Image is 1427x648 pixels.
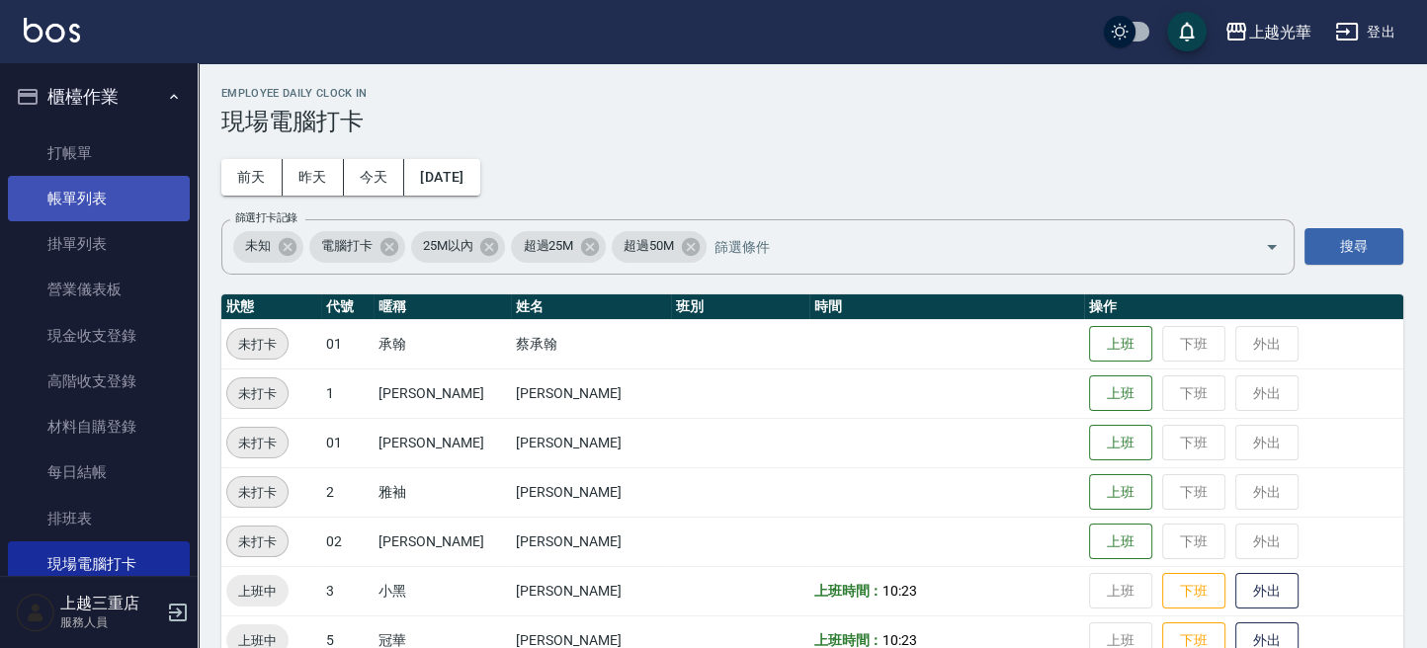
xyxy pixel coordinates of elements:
[309,236,384,256] span: 電腦打卡
[321,319,374,368] td: 01
[411,231,506,263] div: 25M以內
[612,236,686,256] span: 超過50M
[8,449,190,495] a: 每日結帳
[1256,231,1288,263] button: Open
[8,71,190,122] button: 櫃檯作業
[1089,425,1152,461] button: 上班
[227,433,288,453] span: 未打卡
[511,517,671,566] td: [PERSON_NAME]
[374,294,511,320] th: 暱稱
[221,294,321,320] th: 狀態
[321,467,374,517] td: 2
[511,236,585,256] span: 超過25M
[60,613,161,631] p: 服務人員
[374,368,511,418] td: [PERSON_NAME]
[511,319,671,368] td: 蔡承翰
[814,583,883,599] b: 上班時間：
[882,583,917,599] span: 10:23
[511,566,671,615] td: [PERSON_NAME]
[411,236,485,256] span: 25M以內
[321,517,374,566] td: 02
[227,482,288,503] span: 未打卡
[8,313,190,359] a: 現金收支登錄
[321,368,374,418] td: 1
[221,87,1403,100] h2: Employee Daily Clock In
[374,319,511,368] td: 承翰
[612,231,707,263] div: 超過50M
[374,517,511,566] td: [PERSON_NAME]
[227,383,288,404] span: 未打卡
[511,467,671,517] td: [PERSON_NAME]
[344,159,405,196] button: 今天
[511,294,671,320] th: 姓名
[1089,524,1152,560] button: 上班
[309,231,405,263] div: 電腦打卡
[1089,326,1152,363] button: 上班
[16,593,55,632] img: Person
[60,594,161,613] h5: 上越三重店
[1304,228,1403,265] button: 搜尋
[374,418,511,467] td: [PERSON_NAME]
[374,467,511,517] td: 雅袖
[8,496,190,541] a: 排班表
[221,159,283,196] button: 前天
[8,176,190,221] a: 帳單列表
[511,418,671,467] td: [PERSON_NAME]
[1327,14,1403,50] button: 登出
[1248,20,1311,44] div: 上越光華
[233,231,303,263] div: 未知
[1162,573,1225,609] button: 下班
[8,221,190,267] a: 掛單列表
[321,566,374,615] td: 3
[321,294,374,320] th: 代號
[321,418,374,467] td: 01
[814,632,883,648] b: 上班時間：
[511,368,671,418] td: [PERSON_NAME]
[8,359,190,404] a: 高階收支登錄
[8,130,190,176] a: 打帳單
[235,210,297,225] label: 篩選打卡記錄
[1089,474,1152,511] button: 上班
[227,531,288,552] span: 未打卡
[374,566,511,615] td: 小黑
[24,18,80,42] img: Logo
[882,632,917,648] span: 10:23
[1084,294,1403,320] th: 操作
[1089,375,1152,412] button: 上班
[671,294,808,320] th: 班別
[283,159,344,196] button: 昨天
[1167,12,1207,51] button: save
[809,294,1084,320] th: 時間
[226,581,289,602] span: 上班中
[1217,12,1319,52] button: 上越光華
[8,404,190,449] a: 材料自購登錄
[1235,573,1299,609] button: 外出
[227,334,288,355] span: 未打卡
[8,541,190,587] a: 現場電腦打卡
[404,159,479,196] button: [DATE]
[221,108,1403,135] h3: 現場電腦打卡
[8,267,190,312] a: 營業儀表板
[511,231,606,263] div: 超過25M
[710,229,1230,264] input: 篩選條件
[233,236,283,256] span: 未知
